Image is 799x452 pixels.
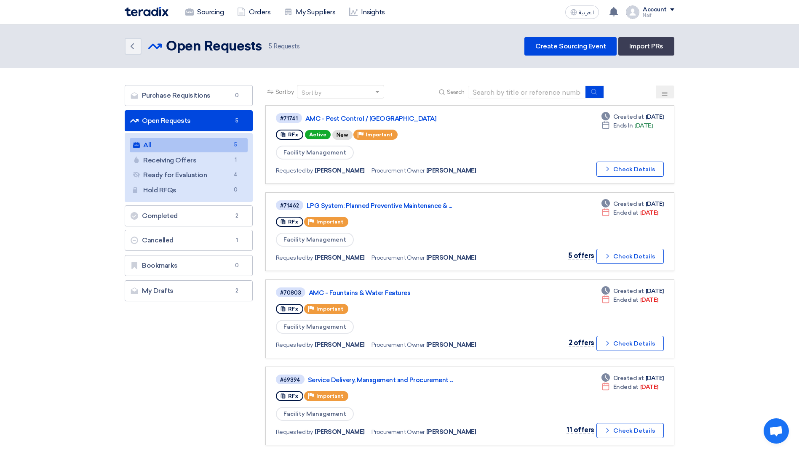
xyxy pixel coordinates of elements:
[764,418,789,444] div: Open chat
[276,253,313,262] span: Requested by
[569,339,594,347] span: 2 offers
[601,374,664,383] div: [DATE]
[426,253,476,262] span: [PERSON_NAME]
[565,5,599,19] button: العربية
[269,42,300,51] span: Requests
[125,230,253,251] a: Cancelled1
[230,3,277,21] a: Orders
[305,115,516,122] a: AMC - Pest Control / [GEOGRAPHIC_DATA]
[613,208,639,217] span: Ended at
[232,236,242,245] span: 1
[125,7,168,16] img: Teradix logo
[426,166,476,175] span: [PERSON_NAME]
[315,428,365,436] span: [PERSON_NAME]
[366,132,393,138] span: Important
[579,10,594,16] span: العربية
[231,186,241,194] span: 0
[130,138,248,152] a: All
[371,253,425,262] span: Procurement Owner
[613,374,644,383] span: Created at
[601,287,664,295] div: [DATE]
[276,407,354,421] span: Facility Management
[371,166,425,175] span: Procurement Owner
[332,130,353,140] div: New
[275,88,294,96] span: Sort by
[125,255,253,276] a: Bookmarks0
[280,377,300,383] div: #69394
[371,428,425,436] span: Procurement Owner
[302,88,321,97] div: Sort by
[601,383,658,391] div: [DATE]
[316,306,343,312] span: Important
[231,156,241,165] span: 1
[315,253,365,262] span: [PERSON_NAME]
[125,280,253,301] a: My Drafts2
[179,3,230,21] a: Sourcing
[269,43,272,50] span: 5
[468,86,586,98] input: Search by title or reference number
[601,112,664,121] div: [DATE]
[315,166,365,175] span: [PERSON_NAME]
[232,287,242,295] span: 2
[309,289,519,297] a: AMC - Fountains & Water Features
[596,336,664,351] button: Check Details
[596,423,664,438] button: Check Details
[618,37,674,56] a: Import PRs
[276,146,354,160] span: Facility Management
[232,117,242,125] span: 5
[276,166,313,175] span: Requested by
[316,393,343,399] span: Important
[426,340,476,349] span: [PERSON_NAME]
[524,37,617,56] a: Create Sourcing Event
[613,199,644,208] span: Created at
[277,3,342,21] a: My Suppliers
[280,290,301,295] div: #70803
[596,249,664,264] button: Check Details
[315,340,365,349] span: [PERSON_NAME]
[280,116,298,121] div: #71741
[601,208,658,217] div: [DATE]
[626,5,639,19] img: profile_test.png
[316,219,343,225] span: Important
[130,168,248,182] a: Ready for Evaluation
[613,112,644,121] span: Created at
[371,340,425,349] span: Procurement Owner
[601,121,653,130] div: [DATE]
[596,162,664,177] button: Check Details
[643,6,667,13] div: Account
[643,13,674,18] div: Naif
[276,428,313,436] span: Requested by
[307,202,517,210] a: LPG System: Planned Preventive Maintenance & ...
[288,132,298,138] span: RFx
[130,183,248,197] a: Hold RFQs
[276,340,313,349] span: Requested by
[601,295,658,304] div: [DATE]
[231,141,241,149] span: 5
[288,306,298,312] span: RFx
[613,121,633,130] span: Ends In
[125,85,253,106] a: Purchase Requisitions0
[613,295,639,304] span: Ended at
[613,287,644,295] span: Created at
[613,383,639,391] span: Ended at
[232,212,242,220] span: 2
[308,376,518,384] a: Service Delivery, Management and Procurement ...
[125,110,253,131] a: Open Requests5
[231,170,241,179] span: 4
[276,320,354,334] span: Facility Management
[288,393,298,399] span: RFx
[232,261,242,270] span: 0
[288,219,298,225] span: RFx
[601,199,664,208] div: [DATE]
[276,233,354,247] span: Facility Management
[447,88,465,96] span: Search
[342,3,392,21] a: Insights
[130,153,248,168] a: Receiving Offers
[568,252,594,260] span: 5 offers
[232,91,242,100] span: 0
[305,130,331,139] span: Active
[567,426,594,434] span: 11 offers
[280,203,299,208] div: #71462
[426,428,476,436] span: [PERSON_NAME]
[166,38,262,55] h2: Open Requests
